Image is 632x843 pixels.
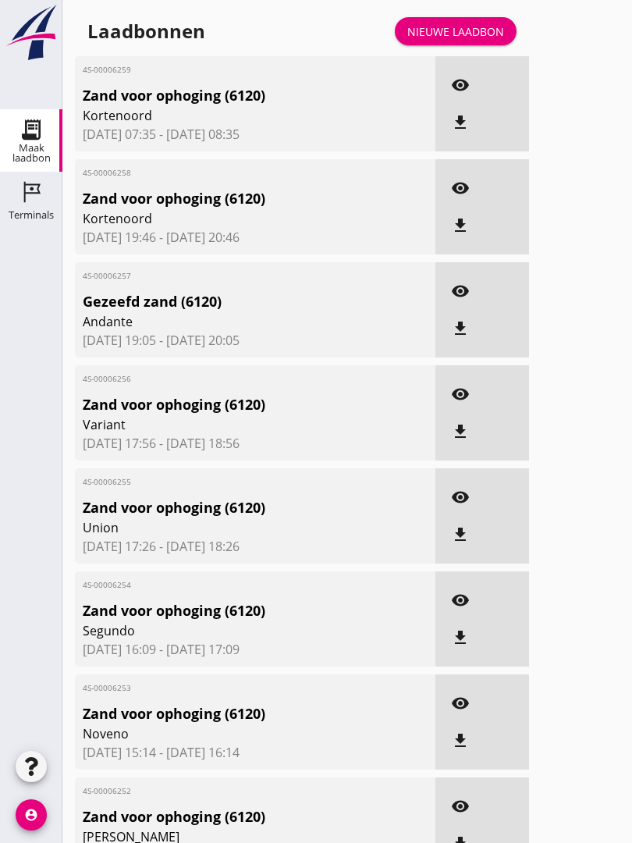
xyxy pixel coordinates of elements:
i: visibility [451,385,470,404]
span: Zand voor ophoging (6120) [83,394,370,415]
span: Kortenoord [83,106,370,125]
span: 4S-00006257 [83,270,370,282]
span: [DATE] 19:46 - [DATE] 20:46 [83,228,428,247]
span: Variant [83,415,370,434]
a: Nieuwe laadbon [395,17,517,45]
i: visibility [451,76,470,94]
span: Zand voor ophoging (6120) [83,85,370,106]
span: 4S-00006252 [83,785,370,797]
div: Nieuwe laadbon [407,23,504,40]
i: file_download [451,525,470,544]
span: Union [83,518,370,537]
i: file_download [451,319,470,338]
i: account_circle [16,799,47,831]
i: file_download [451,216,470,235]
span: Zand voor ophoging (6120) [83,703,370,724]
i: visibility [451,282,470,301]
span: [DATE] 17:26 - [DATE] 18:26 [83,537,428,556]
span: Gezeefd zand (6120) [83,291,370,312]
span: 4S-00006255 [83,476,370,488]
span: Zand voor ophoging (6120) [83,188,370,209]
span: 4S-00006254 [83,579,370,591]
i: file_download [451,113,470,132]
i: visibility [451,797,470,816]
i: visibility [451,694,470,713]
span: Zand voor ophoging (6120) [83,806,370,827]
span: Noveno [83,724,370,743]
i: visibility [451,591,470,610]
div: Laadbonnen [87,19,205,44]
i: file_download [451,731,470,750]
i: visibility [451,179,470,197]
span: Zand voor ophoging (6120) [83,600,370,621]
span: [DATE] 17:56 - [DATE] 18:56 [83,434,428,453]
span: [DATE] 19:05 - [DATE] 20:05 [83,331,428,350]
i: file_download [451,628,470,647]
i: visibility [451,488,470,507]
span: Zand voor ophoging (6120) [83,497,370,518]
span: Andante [83,312,370,331]
span: 4S-00006253 [83,682,370,694]
span: Segundo [83,621,370,640]
span: [DATE] 15:14 - [DATE] 16:14 [83,743,428,762]
span: 4S-00006259 [83,64,370,76]
span: Kortenoord [83,209,370,228]
img: logo-small.a267ee39.svg [3,4,59,62]
span: [DATE] 16:09 - [DATE] 17:09 [83,640,428,659]
span: [DATE] 07:35 - [DATE] 08:35 [83,125,428,144]
span: 4S-00006258 [83,167,370,179]
i: file_download [451,422,470,441]
div: Terminals [9,210,54,220]
span: 4S-00006256 [83,373,370,385]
